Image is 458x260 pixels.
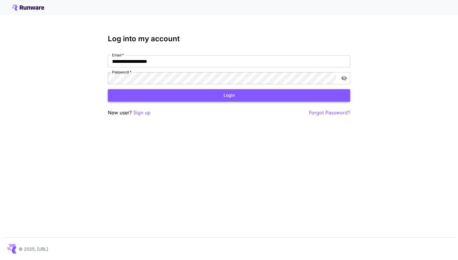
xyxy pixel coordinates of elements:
[339,73,350,84] button: toggle password visibility
[108,35,350,43] h3: Log into my account
[112,52,124,58] label: Email
[309,109,350,116] button: Forgot Password?
[133,109,151,116] button: Sign up
[108,109,151,116] p: New user?
[108,89,350,102] button: Login
[112,69,131,75] label: Password
[19,246,48,252] p: © 2025, [URL]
